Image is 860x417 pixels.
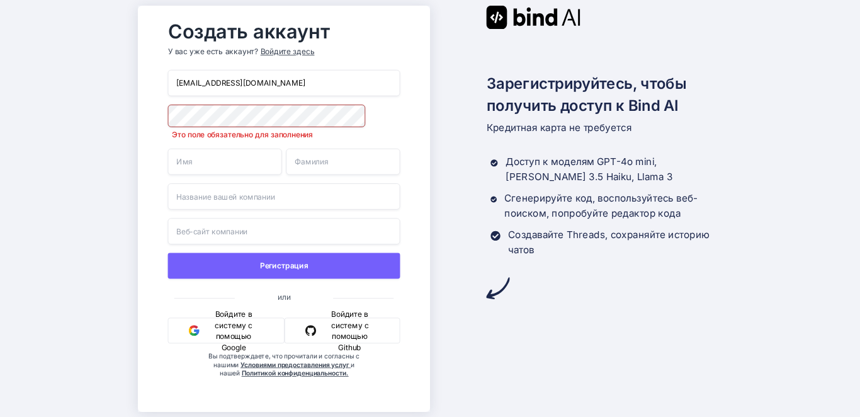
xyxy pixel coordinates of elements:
[486,122,631,133] ya-tr-span: Кредитная карта не требуется
[286,148,400,174] input: Фамилия
[167,317,284,343] button: Войдите в систему с помощью Google
[260,260,308,271] ya-tr-span: Регистрация
[505,156,672,182] ya-tr-span: Доступ к моделям GPT-4o mini, [PERSON_NAME] 3.5 Haiku, Llama 3
[278,292,290,301] ya-tr-span: или
[260,47,314,55] ya-tr-span: Войдите здесь
[486,277,509,300] img: стрела
[167,148,281,174] input: Имя
[167,20,330,43] ya-tr-span: Создать аккаунт
[241,368,348,377] a: Политикой конфиденциальности.
[305,325,316,336] img: github
[504,192,698,219] ya-tr-span: Сгенерируйте код, воспользуйтесь веб-поиском, попробуйте редактор кода
[219,360,354,377] ya-tr-span: и нашей
[508,229,710,255] ya-tr-span: Создавайте Threads, сохраняйте историю чатов
[203,308,263,353] ya-tr-span: Войдите в систему с помощью Google
[167,46,258,57] ya-tr-span: У вас уже есть аккаунт?
[240,360,349,368] ya-tr-span: Условиями предоставления услуг
[208,351,359,368] ya-tr-span: Вы подтверждаете, что прочитали и согласны с нашими
[188,325,199,336] img: Google
[167,253,400,278] button: Регистрация
[167,183,400,209] input: Название вашей компании
[486,74,686,115] ya-tr-span: Зарегистрируйтесь, чтобы получить доступ к Bind AI
[167,70,400,96] input: Электронная почта
[167,218,400,244] input: Веб-сайт компании
[240,360,351,368] a: Условиями предоставления услуг
[486,6,580,29] img: Привязать логотип искусственного интеллекта
[320,308,379,353] ya-tr-span: Войдите в систему с помощью Github
[285,317,400,343] button: Войдите в систему с помощью Github
[172,129,313,138] ya-tr-span: Это поле обязательно для заполнения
